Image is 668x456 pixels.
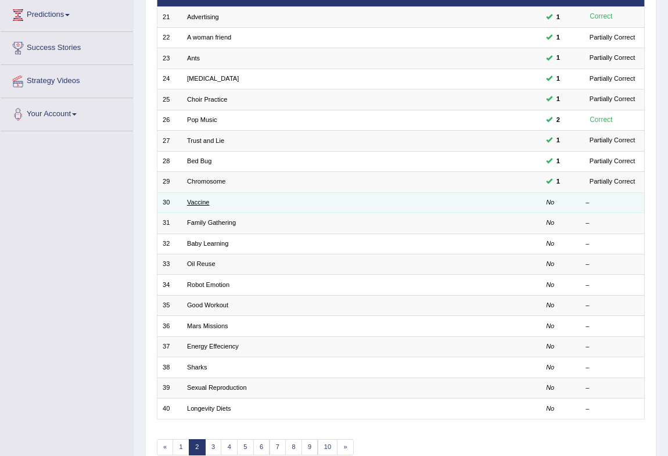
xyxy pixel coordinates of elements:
a: Strategy Videos [1,65,133,94]
a: Vaccine [187,199,209,206]
a: Family Gathering [187,219,236,226]
div: – [586,322,639,331]
em: No [546,199,554,206]
td: 39 [157,378,182,398]
em: No [546,405,554,412]
div: Partially Correct [586,135,639,146]
span: You can still take this question [552,135,563,146]
div: – [586,260,639,269]
div: – [586,404,639,414]
a: 4 [221,439,238,455]
td: 32 [157,234,182,254]
td: 36 [157,316,182,336]
a: Bed Bug [187,157,211,164]
div: – [586,218,639,228]
a: Your Account [1,98,133,127]
a: « [157,439,174,455]
td: 28 [157,151,182,171]
div: – [586,342,639,351]
em: No [546,364,554,371]
div: Partially Correct [586,33,639,43]
div: – [586,281,639,290]
a: 10 [318,439,338,455]
a: Mars Missions [187,322,228,329]
td: 27 [157,131,182,151]
a: Choir Practice [187,96,227,103]
em: No [546,260,554,267]
span: You can still take this question [552,177,563,187]
em: No [546,281,554,288]
td: 30 [157,192,182,213]
a: Ants [187,55,200,62]
div: Partially Correct [586,156,639,167]
a: Success Stories [1,32,133,61]
em: No [546,343,554,350]
td: 21 [157,7,182,27]
a: » [337,439,354,455]
div: Partially Correct [586,94,639,105]
div: – [586,301,639,310]
div: Partially Correct [586,74,639,84]
span: You can still take this question [552,156,563,167]
a: Advertising [187,13,219,20]
a: Good Workout [187,301,228,308]
td: 40 [157,398,182,419]
a: Robot Emotion [187,281,229,288]
a: Sexual Reproduction [187,384,247,391]
td: 23 [157,48,182,69]
a: Trust and Lie [187,137,224,144]
div: Partially Correct [586,177,639,187]
a: A woman friend [187,34,231,41]
a: 6 [253,439,270,455]
a: Chromosome [187,178,225,185]
td: 29 [157,172,182,192]
span: You can still take this question [552,12,563,23]
div: Correct [586,114,616,126]
em: No [546,301,554,308]
em: No [546,384,554,391]
a: Energy Effeciency [187,343,239,350]
span: You can still take this question [552,115,563,125]
a: 3 [205,439,222,455]
td: 35 [157,295,182,315]
a: [MEDICAL_DATA] [187,75,239,82]
em: No [546,240,554,247]
div: Partially Correct [586,53,639,63]
a: 7 [270,439,286,455]
div: – [586,383,639,393]
td: 33 [157,254,182,275]
a: 9 [301,439,318,455]
a: 2 [189,439,206,455]
a: Longevity Diets [187,405,231,412]
div: – [586,363,639,372]
a: Baby Learning [187,240,228,247]
em: No [546,219,554,226]
span: You can still take this question [552,74,563,84]
a: 1 [173,439,189,455]
span: You can still take this question [552,94,563,105]
a: 5 [237,439,254,455]
em: No [546,322,554,329]
td: 26 [157,110,182,130]
td: 31 [157,213,182,234]
span: You can still take this question [552,33,563,43]
td: 34 [157,275,182,295]
td: 22 [157,27,182,48]
a: Oil Reuse [187,260,216,267]
td: 25 [157,89,182,110]
td: 24 [157,69,182,89]
a: Pop Music [187,116,217,123]
div: – [586,239,639,249]
div: – [586,198,639,207]
div: Correct [586,11,616,23]
a: Sharks [187,364,207,371]
span: You can still take this question [552,53,563,63]
a: 8 [285,439,302,455]
td: 37 [157,336,182,357]
td: 38 [157,357,182,378]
